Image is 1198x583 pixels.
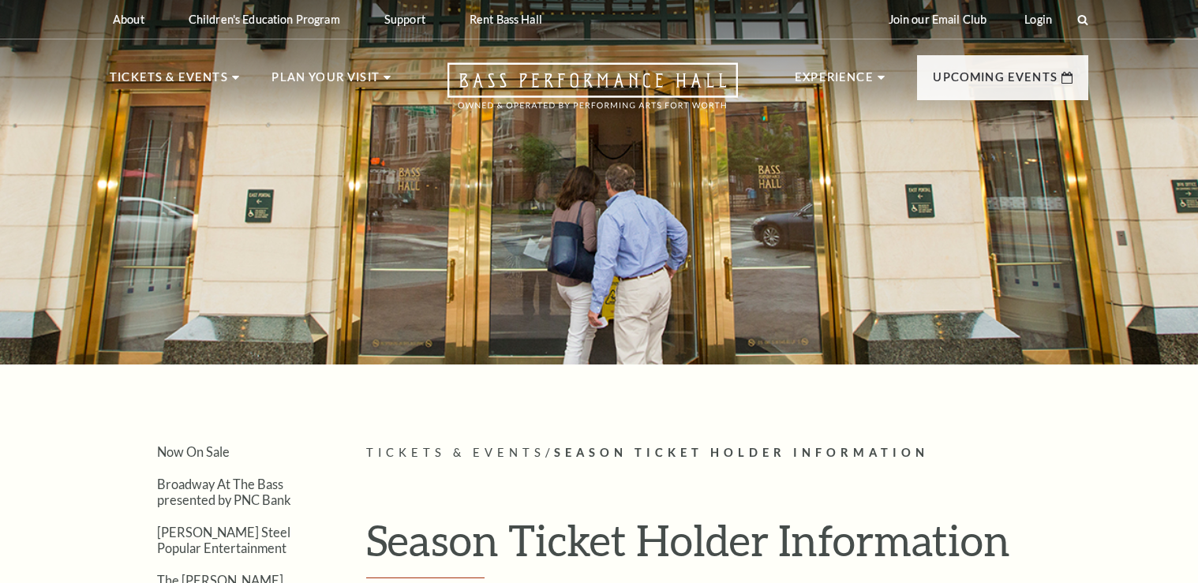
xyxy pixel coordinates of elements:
p: / [366,443,1088,463]
p: Rent Bass Hall [470,13,542,26]
p: Plan Your Visit [271,68,380,96]
a: Broadway At The Bass presented by PNC Bank [157,476,291,506]
a: [PERSON_NAME] Steel Popular Entertainment [157,525,290,555]
p: Support [384,13,425,26]
p: Experience [795,68,874,96]
span: Tickets & Events [366,446,545,459]
p: About [113,13,144,26]
p: Upcoming Events [933,68,1058,96]
span: Season Ticket Holder Information [554,446,929,459]
p: Tickets & Events [110,68,228,96]
p: Children's Education Program [189,13,340,26]
h1: Season Ticket Holder Information [366,514,1088,579]
a: Now On Sale [157,444,230,459]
